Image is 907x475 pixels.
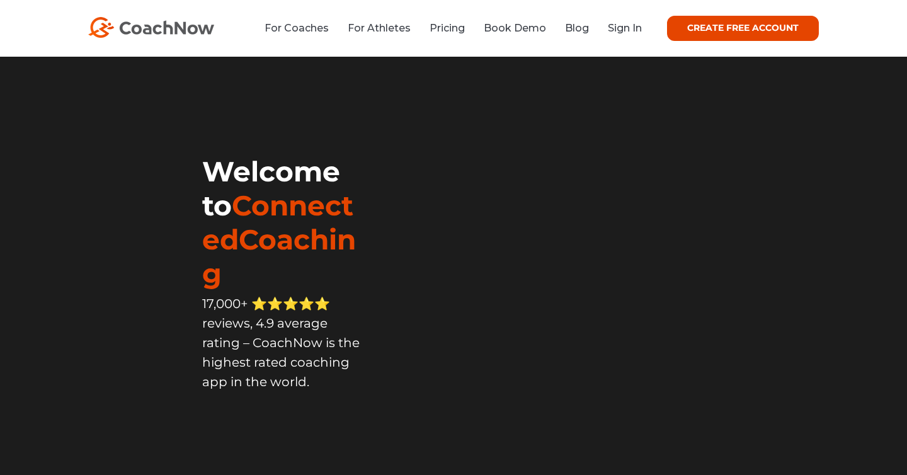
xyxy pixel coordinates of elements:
a: For Coaches [265,22,329,34]
img: CoachNow Logo [88,17,214,38]
a: Blog [565,22,589,34]
a: Book Demo [484,22,546,34]
iframe: Embedded CTA [202,415,360,449]
span: 17,000+ ⭐️⭐️⭐️⭐️⭐️ reviews, 4.9 average rating – CoachNow is the highest rated coaching app in th... [202,296,360,389]
a: For Athletes [348,22,411,34]
a: Sign In [608,22,642,34]
h1: Welcome to [202,154,363,290]
a: Pricing [430,22,465,34]
span: ConnectedCoaching [202,188,356,290]
a: CREATE FREE ACCOUNT [667,16,819,41]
